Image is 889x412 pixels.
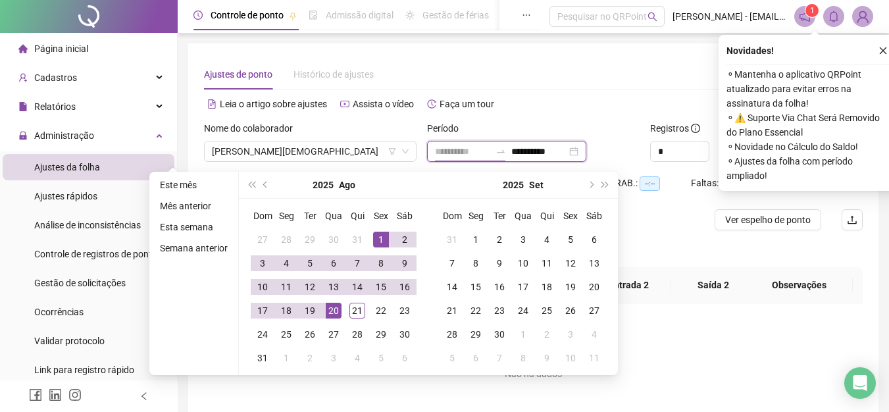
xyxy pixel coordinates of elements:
div: 30 [397,326,413,342]
td: 2025-09-02 [298,346,322,370]
span: Análise de inconsistências [34,220,141,230]
label: Período [427,121,467,136]
th: Ter [298,204,322,228]
td: 2025-10-07 [488,346,511,370]
span: Observações [756,278,842,292]
span: Ver espelho de ponto [725,213,811,227]
div: 10 [563,350,578,366]
th: Observações [746,267,853,303]
span: ellipsis [522,11,531,20]
span: Gestão de férias [422,10,489,20]
td: 2025-09-25 [535,299,559,322]
th: Qua [322,204,345,228]
td: 2025-07-29 [298,228,322,251]
div: 12 [563,255,578,271]
td: 2025-09-10 [511,251,535,275]
td: 2025-09-04 [345,346,369,370]
button: year panel [313,172,334,198]
div: 7 [349,255,365,271]
div: 9 [492,255,507,271]
th: Sex [369,204,393,228]
div: 3 [515,232,531,247]
span: Controle de ponto [211,10,284,20]
sup: 1 [805,4,819,17]
td: 2025-09-22 [464,299,488,322]
div: 19 [563,279,578,295]
span: Assista o vídeo [353,99,414,109]
span: youtube [340,99,349,109]
div: 23 [397,303,413,319]
button: super-prev-year [244,172,259,198]
img: 67890 [853,7,873,26]
td: 2025-08-16 [393,275,417,299]
span: facebook [29,388,42,401]
div: 22 [373,303,389,319]
td: 2025-08-07 [345,251,369,275]
div: 3 [563,326,578,342]
th: Sex [559,204,582,228]
td: 2025-08-24 [251,322,274,346]
span: instagram [68,388,82,401]
td: 2025-08-21 [345,299,369,322]
span: bell [828,11,840,22]
td: 2025-08-01 [369,228,393,251]
div: 15 [373,279,389,295]
div: 14 [444,279,460,295]
td: 2025-08-26 [298,322,322,346]
div: 1 [278,350,294,366]
td: 2025-08-31 [251,346,274,370]
td: 2025-09-30 [488,322,511,346]
td: 2025-08-27 [322,322,345,346]
td: 2025-09-02 [488,228,511,251]
div: 5 [373,350,389,366]
div: H. TRAB.: [599,176,691,191]
div: 11 [539,255,555,271]
div: 6 [586,232,602,247]
td: 2025-08-29 [369,322,393,346]
span: [PERSON_NAME] - [EMAIL_ADDRESS][DOMAIN_NAME] [673,9,786,24]
div: 21 [349,303,365,319]
div: 30 [326,232,342,247]
span: Faça um tour [440,99,494,109]
div: 5 [563,232,578,247]
th: Seg [274,204,298,228]
div: 28 [349,326,365,342]
div: 2 [397,232,413,247]
div: 27 [255,232,270,247]
td: 2025-09-29 [464,322,488,346]
td: 2025-09-05 [369,346,393,370]
div: 15 [468,279,484,295]
li: Mês anterior [155,198,233,214]
span: Gestão de solicitações [34,278,126,288]
button: month panel [529,172,544,198]
div: 17 [255,303,270,319]
div: 23 [492,303,507,319]
div: Open Intercom Messenger [844,367,876,399]
td: 2025-09-08 [464,251,488,275]
div: 20 [326,303,342,319]
td: 2025-09-06 [393,346,417,370]
th: Qui [345,204,369,228]
div: 8 [515,350,531,366]
div: 17 [515,279,531,295]
td: 2025-10-09 [535,346,559,370]
td: 2025-09-14 [440,275,464,299]
div: 2 [302,350,318,366]
td: 2025-07-31 [345,228,369,251]
td: 2025-09-17 [511,275,535,299]
td: 2025-09-15 [464,275,488,299]
span: sun [405,11,415,20]
span: Novidades ! [726,43,774,58]
td: 2025-08-11 [274,275,298,299]
div: 16 [492,279,507,295]
button: super-next-year [598,172,613,198]
div: 25 [539,303,555,319]
th: Qua [511,204,535,228]
td: 2025-08-15 [369,275,393,299]
td: 2025-10-02 [535,322,559,346]
span: Cadastros [34,72,77,83]
div: 3 [255,255,270,271]
label: Nome do colaborador [204,121,301,136]
div: 4 [278,255,294,271]
span: --:-- [640,176,660,191]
